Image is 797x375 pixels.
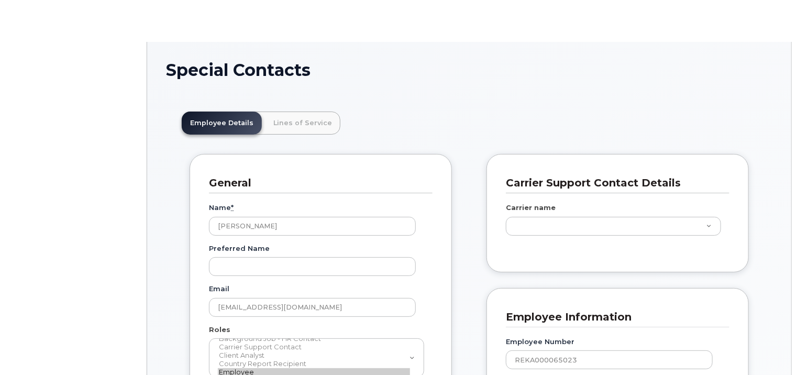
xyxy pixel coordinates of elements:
h3: Carrier Support Contact Details [506,176,722,190]
label: Carrier name [506,203,556,213]
option: Carrier Support Contact [218,343,410,351]
label: Name [209,203,234,213]
label: Email [209,284,229,294]
label: Preferred Name [209,244,270,253]
option: Country Report Recipient [218,360,410,368]
h3: General [209,176,425,190]
label: Roles [209,325,230,335]
h3: Employee Information [506,310,722,324]
a: Employee Details [182,112,262,135]
a: Lines of Service [265,112,340,135]
label: Employee Number [506,337,574,347]
h1: Special Contacts [166,61,772,79]
option: Background Job - HR Contact [218,335,410,343]
option: Client Analyst [218,351,410,360]
abbr: required [231,203,234,212]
